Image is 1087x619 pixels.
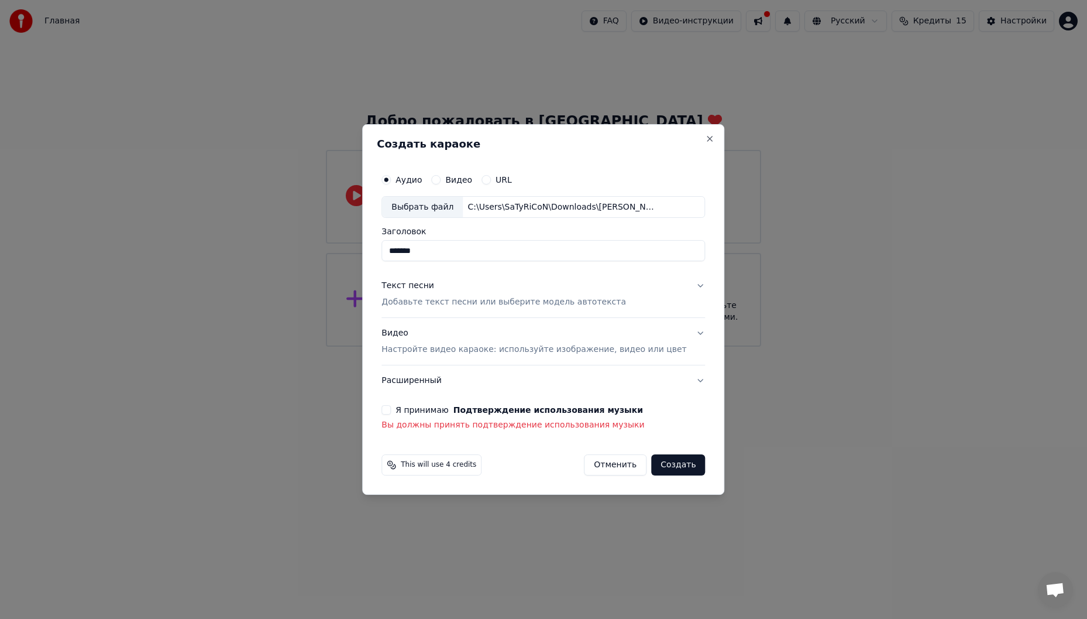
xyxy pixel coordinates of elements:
div: Текст песни [381,281,434,292]
div: Видео [381,328,686,356]
label: Видео [445,176,472,184]
h2: Создать караоке [377,139,710,149]
span: This will use 4 credits [401,460,476,470]
div: C:\Users\SaTyRiCoN\Downloads\[PERSON_NAME] ДР.mp3 [463,201,662,213]
button: Расширенный [381,365,705,396]
p: Добавьте текст песни или выберите модель автотекста [381,297,626,309]
div: Выбрать файл [382,197,463,218]
button: Я принимаю [453,406,643,414]
label: URL [496,176,512,184]
p: Вы должны принять подтверждение использования музыки [381,419,705,431]
label: Я принимаю [395,406,643,414]
button: Текст песниДобавьте текст песни или выберите модель автотекста [381,271,705,318]
label: Заголовок [381,228,705,236]
p: Настройте видео караоке: используйте изображение, видео или цвет [381,344,686,355]
button: Создать [651,454,705,476]
button: ВидеоНастройте видео караоке: используйте изображение, видео или цвет [381,319,705,365]
button: Отменить [584,454,646,476]
label: Аудио [395,176,422,184]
